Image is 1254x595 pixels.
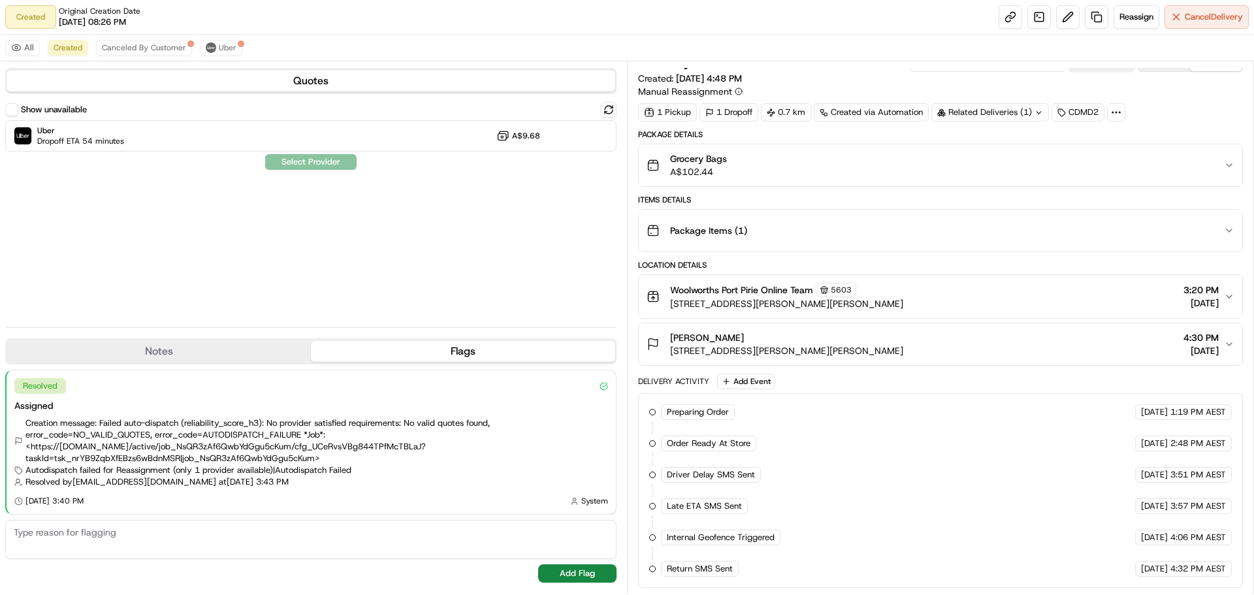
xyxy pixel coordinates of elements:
span: 4:32 PM AEST [1170,563,1226,575]
p: Welcome 👋 [13,52,238,73]
div: Items Details [638,195,1243,205]
span: Uber [219,42,236,53]
div: 📗 [13,191,24,201]
button: Flags [311,341,615,362]
span: Preparing Order [667,406,729,418]
button: Reassign [1114,5,1159,29]
span: Reassign [1119,11,1153,23]
span: Woolworths Port Pirie Online Team [670,283,813,297]
span: Knowledge Base [26,189,100,202]
span: 5603 [831,285,852,295]
span: 1:19 PM AEST [1170,406,1226,418]
h3: Summary [638,57,691,69]
span: API Documentation [123,189,210,202]
span: [DATE] [1141,500,1168,512]
span: Resolved by [EMAIL_ADDRESS][DOMAIN_NAME] [25,476,216,488]
span: 3:51 PM AEST [1170,469,1226,481]
span: Cancel Delivery [1185,11,1243,23]
span: [STREET_ADDRESS][PERSON_NAME][PERSON_NAME] [670,344,903,357]
span: [DATE] [1183,344,1219,357]
button: Package Items (1) [639,210,1242,251]
span: [DATE] 3:40 PM [25,496,84,506]
label: Show unavailable [21,104,87,116]
div: Start new chat [44,125,214,138]
span: Manual Reassignment [638,85,732,98]
input: Got a question? Start typing here... [34,84,235,98]
button: Add Event [717,374,775,389]
a: Created via Automation [814,103,929,121]
img: Nash [13,13,39,39]
span: [DATE] [1141,563,1168,575]
button: Quotes [7,71,615,91]
span: 3:57 PM AEST [1170,500,1226,512]
span: 4:06 PM AEST [1170,532,1226,543]
div: 💻 [110,191,121,201]
div: We're available if you need us! [44,138,165,148]
button: [PERSON_NAME][STREET_ADDRESS][PERSON_NAME][PERSON_NAME]4:30 PM[DATE] [639,323,1242,365]
span: [DATE] 4:48 PM [676,72,742,84]
span: A$102.44 [670,165,727,178]
div: 0.7 km [761,103,811,121]
span: 3:20 PM [1183,283,1219,297]
span: Package Items ( 1 ) [670,224,747,237]
button: All [5,40,40,56]
button: Manual Reassignment [638,85,743,98]
span: Return SMS Sent [667,563,733,575]
div: Package Details [638,129,1243,140]
span: Canceled By Customer [102,42,186,53]
button: Created [48,40,88,56]
span: [DATE] [1141,438,1168,449]
span: Late ETA SMS Sent [667,500,742,512]
img: Uber [14,127,31,144]
div: Assigned [14,399,608,412]
span: Uber [37,125,124,136]
span: Grocery Bags [670,152,727,165]
span: [DATE] [1141,406,1168,418]
span: Original Creation Date [59,6,140,16]
div: Location Details [638,260,1243,270]
span: System [581,496,608,506]
div: Delivery Activity [638,376,709,387]
a: Powered byPylon [92,221,158,231]
span: [DATE] [1141,469,1168,481]
span: Internal Geofence Triggered [667,532,775,543]
button: Add Flag [538,564,617,583]
span: Dropoff ETA 54 minutes [37,136,124,146]
span: A$9.68 [512,131,540,141]
span: Driver Delay SMS Sent [667,469,755,481]
span: Order Ready At Store [667,438,750,449]
span: Created [54,42,82,53]
span: 4:30 PM [1183,331,1219,344]
div: Related Deliveries (1) [931,103,1049,121]
div: 1 Dropoff [699,103,758,121]
span: [STREET_ADDRESS][PERSON_NAME][PERSON_NAME] [670,297,903,310]
span: Autodispatch failed for Reassignment (only 1 provider available) | Autodispatch Failed [25,464,351,476]
div: 1 Pickup [638,103,697,121]
span: [DATE] [1183,297,1219,310]
img: uber-new-logo.jpeg [206,42,216,53]
button: Notes [7,341,311,362]
div: Resolved [14,378,66,394]
a: 💻API Documentation [105,184,215,208]
button: A$9.68 [496,129,540,142]
button: CancelDelivery [1165,5,1249,29]
img: 1736555255976-a54dd68f-1ca7-489b-9aae-adbdc363a1c4 [13,125,37,148]
button: Start new chat [222,129,238,144]
button: Uber [200,40,242,56]
span: [PERSON_NAME] [670,331,744,344]
button: Grocery BagsA$102.44 [639,144,1242,186]
span: 2:48 PM AEST [1170,438,1226,449]
span: Pylon [130,221,158,231]
a: 📗Knowledge Base [8,184,105,208]
span: at [DATE] 3:43 PM [219,476,289,488]
button: Woolworths Port Pirie Online Team5603[STREET_ADDRESS][PERSON_NAME][PERSON_NAME]3:20 PM[DATE] [639,275,1242,318]
span: [DATE] [1141,532,1168,543]
span: [DATE] 08:26 PM [59,16,126,28]
button: Canceled By Customer [96,40,192,56]
span: Created: [638,72,742,85]
span: Creation message: Failed auto-dispatch (reliability_score_h3): No provider satisfied requirements... [25,417,608,464]
div: CDMD2 [1052,103,1104,121]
